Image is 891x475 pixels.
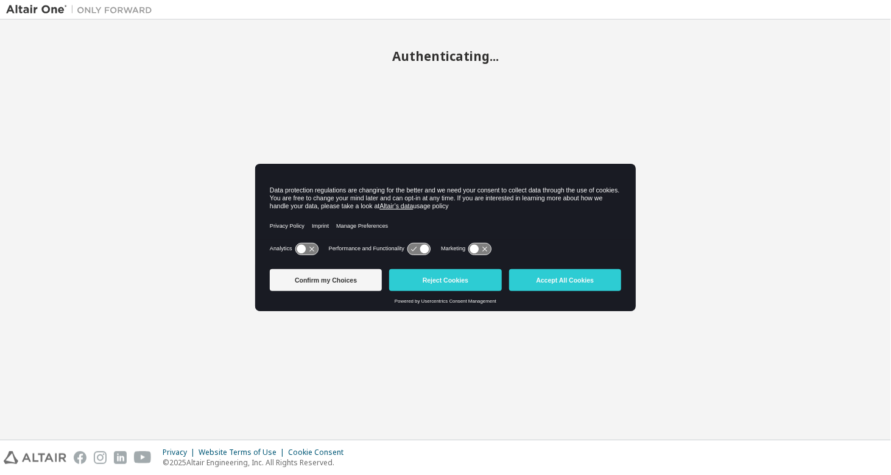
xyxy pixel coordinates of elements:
[163,457,351,468] p: © 2025 Altair Engineering, Inc. All Rights Reserved.
[288,448,351,457] div: Cookie Consent
[163,448,199,457] div: Privacy
[6,4,158,16] img: Altair One
[114,451,127,464] img: linkedin.svg
[134,451,152,464] img: youtube.svg
[6,48,885,64] h2: Authenticating...
[94,451,107,464] img: instagram.svg
[4,451,66,464] img: altair_logo.svg
[199,448,288,457] div: Website Terms of Use
[74,451,86,464] img: facebook.svg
